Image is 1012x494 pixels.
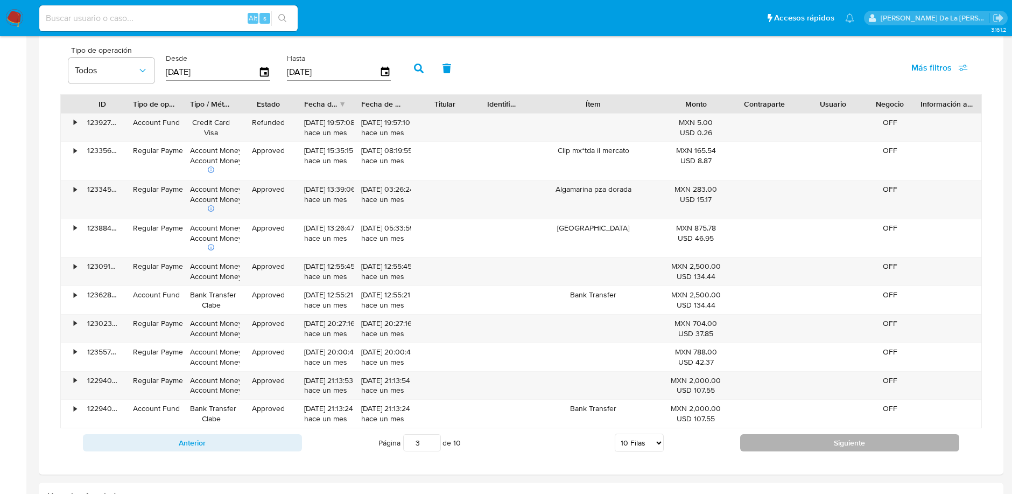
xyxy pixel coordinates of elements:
[39,11,298,25] input: Buscar usuario o caso...
[263,13,266,23] span: s
[845,13,854,23] a: Notificaciones
[249,13,257,23] span: Alt
[774,12,834,24] span: Accesos rápidos
[271,11,293,26] button: search-icon
[993,12,1004,24] a: Salir
[991,25,1007,34] span: 3.161.2
[881,13,989,23] p: javier.gutierrez@mercadolibre.com.mx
